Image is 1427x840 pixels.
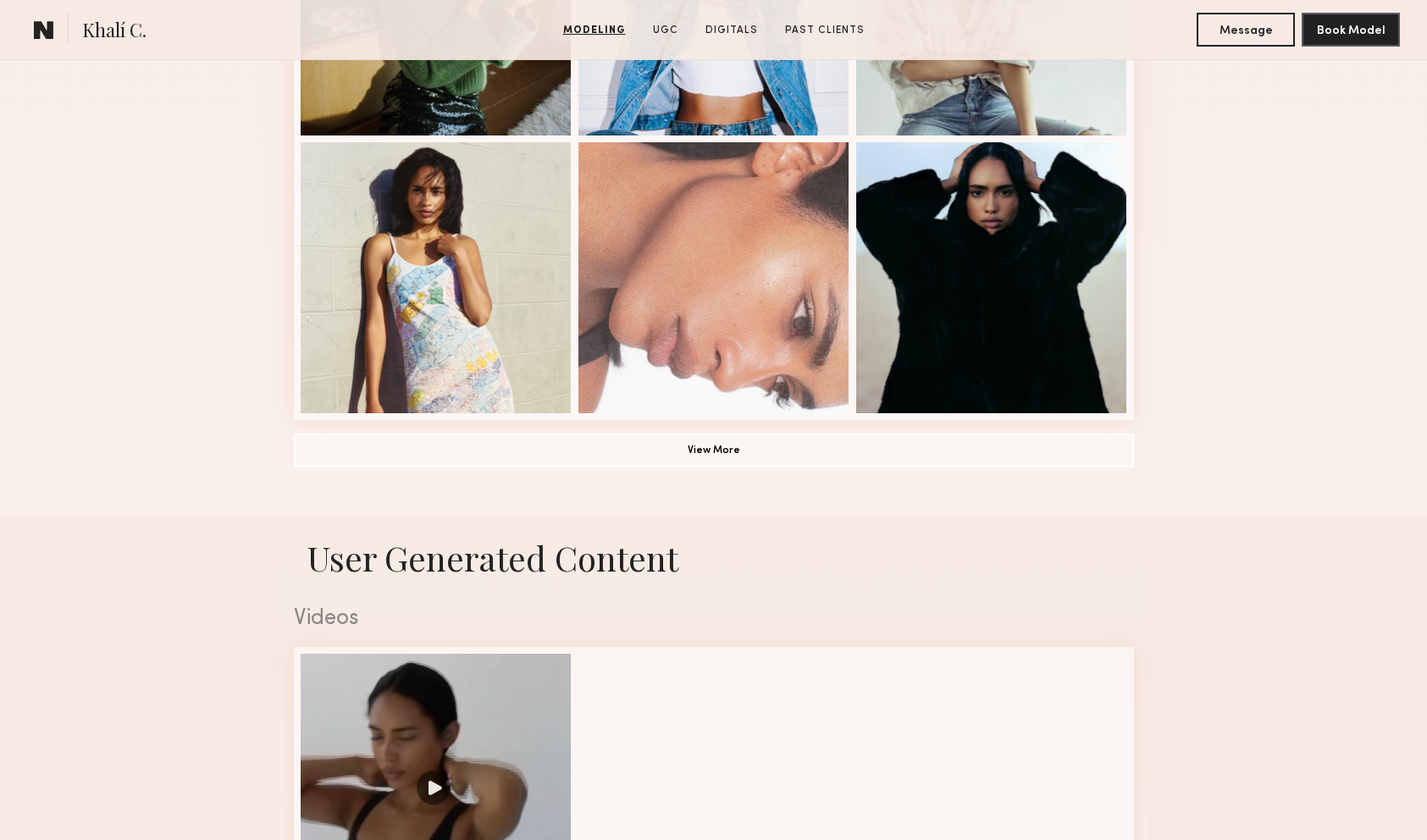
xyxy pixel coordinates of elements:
[646,23,685,38] a: UGC
[778,23,871,38] a: Past Clients
[294,434,1134,467] button: View More
[280,535,1148,580] h1: User Generated Content
[82,17,147,47] span: Khalí C.
[1302,22,1400,36] a: Book Model
[294,608,1134,630] div: Videos
[1197,13,1295,47] button: Message
[556,23,633,38] a: Modeling
[699,23,765,38] a: Digitals
[1302,13,1400,47] button: Book Model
